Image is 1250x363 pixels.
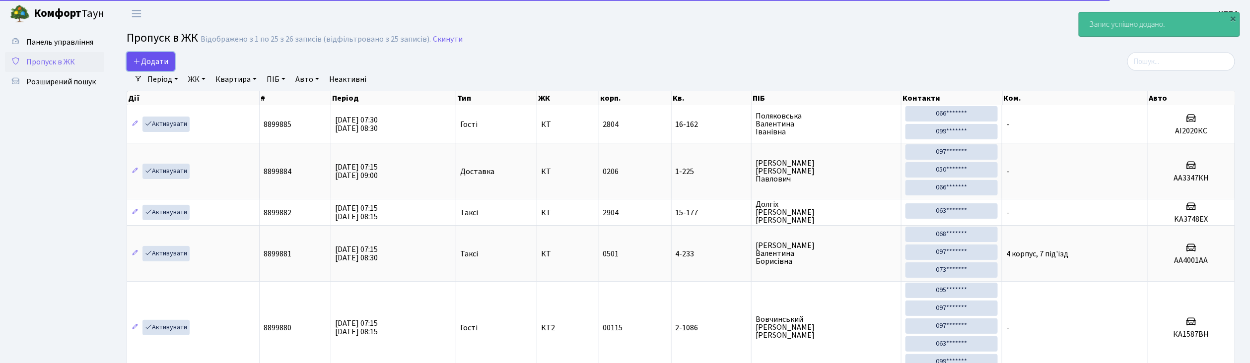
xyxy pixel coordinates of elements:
th: корп. [599,91,672,105]
span: Пропуск в ЖК [26,57,75,67]
span: КТ [541,168,595,176]
span: Поляковська Валентина Іванівна [756,112,897,136]
a: Активувати [142,246,190,261]
a: ПІБ [263,71,289,88]
span: [PERSON_NAME] Валентина Борисівна [756,242,897,265]
th: Дії [127,91,260,105]
span: - [1006,119,1009,130]
th: Період [331,91,456,105]
a: Активувати [142,205,190,220]
span: Панель управління [26,37,93,48]
th: ПІБ [752,91,902,105]
a: Активувати [142,320,190,335]
span: КТ [541,209,595,217]
span: КТ [541,250,595,258]
span: 4 корпус, 7 під'їзд [1006,248,1068,259]
h5: AA4001AA [1152,256,1231,265]
a: Авто [291,71,323,88]
span: Таун [34,5,104,22]
span: Гості [460,121,478,128]
span: [DATE] 07:15 [DATE] 09:00 [335,162,378,181]
span: Розширений пошук [26,76,96,87]
button: Переключити навігацію [124,5,149,22]
a: КПП4 [1219,8,1238,20]
span: 1-225 [676,168,748,176]
span: Таксі [460,250,478,258]
span: 15-177 [676,209,748,217]
h5: KA3748EX [1152,215,1231,224]
span: Вовчинський [PERSON_NAME] [PERSON_NAME] [756,315,897,339]
a: Пропуск в ЖК [5,52,104,72]
span: 0501 [603,248,619,259]
span: [PERSON_NAME] [PERSON_NAME] Павлович [756,159,897,183]
span: 8899882 [264,207,291,218]
b: Комфорт [34,5,81,21]
span: [DATE] 07:30 [DATE] 08:30 [335,115,378,134]
span: [DATE] 07:15 [DATE] 08:30 [335,244,378,263]
span: 2-1086 [676,324,748,332]
span: Доставка [460,168,494,176]
span: Долгіх [PERSON_NAME] [PERSON_NAME] [756,200,897,224]
span: 8899884 [264,166,291,177]
a: Панель управління [5,32,104,52]
span: 8899880 [264,322,291,333]
a: ЖК [184,71,209,88]
span: 2804 [603,119,619,130]
span: Гості [460,324,478,332]
h5: АІ2020КС [1152,126,1231,136]
a: Активувати [142,117,190,132]
span: Пропуск в ЖК [127,29,198,47]
span: Додати [133,56,168,67]
a: Період [143,71,182,88]
th: Ком. [1003,91,1148,105]
a: Активувати [142,164,190,179]
th: ЖК [537,91,599,105]
th: Авто [1148,91,1236,105]
a: Квартира [211,71,261,88]
h5: КА1587ВН [1152,330,1231,339]
th: Контакти [902,91,1002,105]
input: Пошук... [1127,52,1235,71]
a: Неактивні [325,71,370,88]
span: 16-162 [676,121,748,128]
span: [DATE] 07:15 [DATE] 08:15 [335,203,378,222]
span: 4-233 [676,250,748,258]
div: Запис успішно додано. [1079,12,1240,36]
a: Скинути [433,35,463,44]
span: 8899885 [264,119,291,130]
span: Таксі [460,209,478,217]
img: logo.png [10,4,30,24]
span: - [1006,322,1009,333]
span: КТ2 [541,324,595,332]
span: [DATE] 07:15 [DATE] 08:15 [335,318,378,337]
span: 2904 [603,207,619,218]
span: 00115 [603,322,623,333]
div: Відображено з 1 по 25 з 26 записів (відфільтровано з 25 записів). [201,35,431,44]
span: 8899881 [264,248,291,259]
span: - [1006,207,1009,218]
span: 0206 [603,166,619,177]
span: КТ [541,121,595,128]
h5: АА3347КН [1152,174,1231,183]
a: Розширений пошук [5,72,104,92]
a: Додати [127,52,175,71]
span: - [1006,166,1009,177]
th: Кв. [672,91,752,105]
th: # [260,91,331,105]
th: Тип [456,91,537,105]
b: КПП4 [1219,8,1238,19]
div: × [1229,13,1239,23]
